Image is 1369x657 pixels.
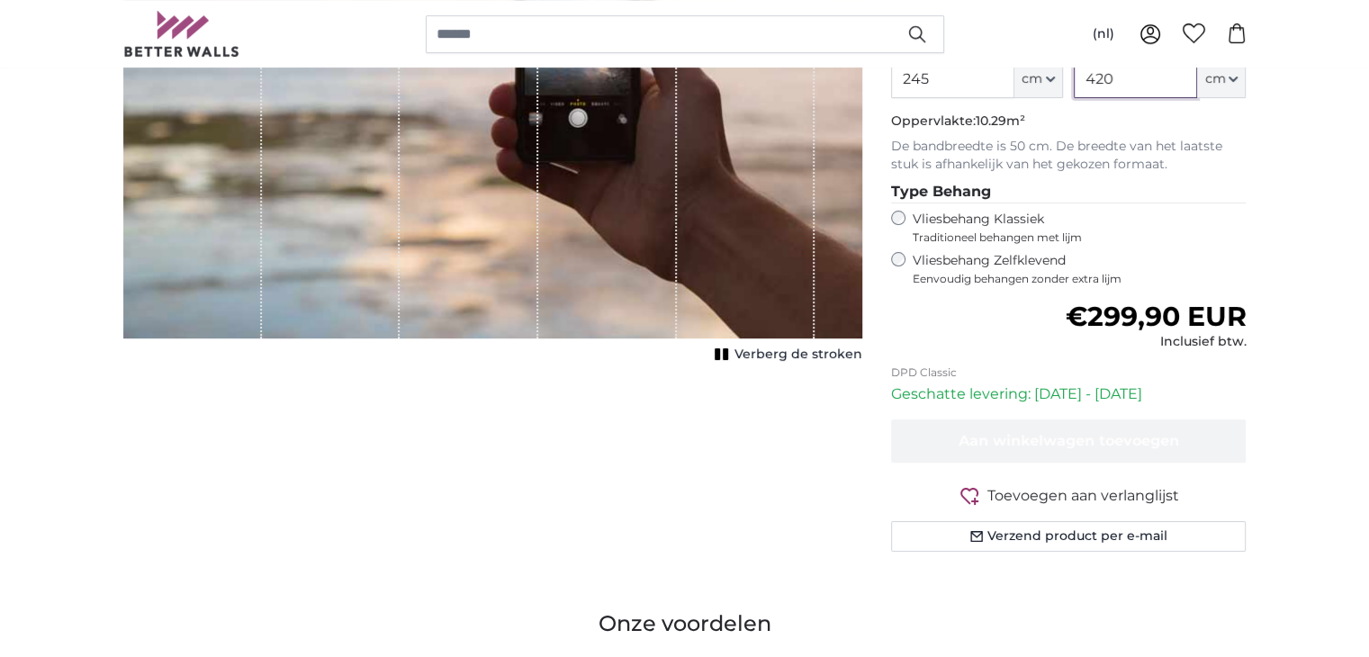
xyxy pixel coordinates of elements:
[1204,70,1225,88] span: cm
[913,230,1213,245] span: Traditioneel behangen met lijm
[913,272,1247,286] span: Eenvoudig behangen zonder extra lijm
[734,346,862,364] span: Verberg de stroken
[1065,333,1246,351] div: Inclusief btw.
[959,432,1179,449] span: Aan winkelwagen toevoegen
[913,252,1247,286] label: Vliesbehang Zelfklevend
[891,112,1247,130] p: Oppervlakte:
[891,138,1247,174] p: De bandbreedte is 50 cm. De breedte van het laatste stuk is afhankelijk van het gekozen formaat.
[913,211,1213,245] label: Vliesbehang Klassiek
[123,609,1247,638] h3: Onze voordelen
[1078,18,1129,50] button: (nl)
[891,521,1247,552] button: Verzend product per e-mail
[891,181,1247,203] legend: Type Behang
[891,484,1247,507] button: Toevoegen aan verlanglijst
[709,342,862,367] button: Verberg de stroken
[891,419,1247,463] button: Aan winkelwagen toevoegen
[891,383,1247,405] p: Geschatte levering: [DATE] - [DATE]
[123,11,240,57] img: Betterwalls
[1065,300,1246,333] span: €299,90 EUR
[1014,60,1063,98] button: cm
[1022,70,1042,88] span: cm
[987,485,1179,507] span: Toevoegen aan verlanglijst
[891,365,1247,380] p: DPD Classic
[1197,60,1246,98] button: cm
[976,112,1025,129] span: 10.29m²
